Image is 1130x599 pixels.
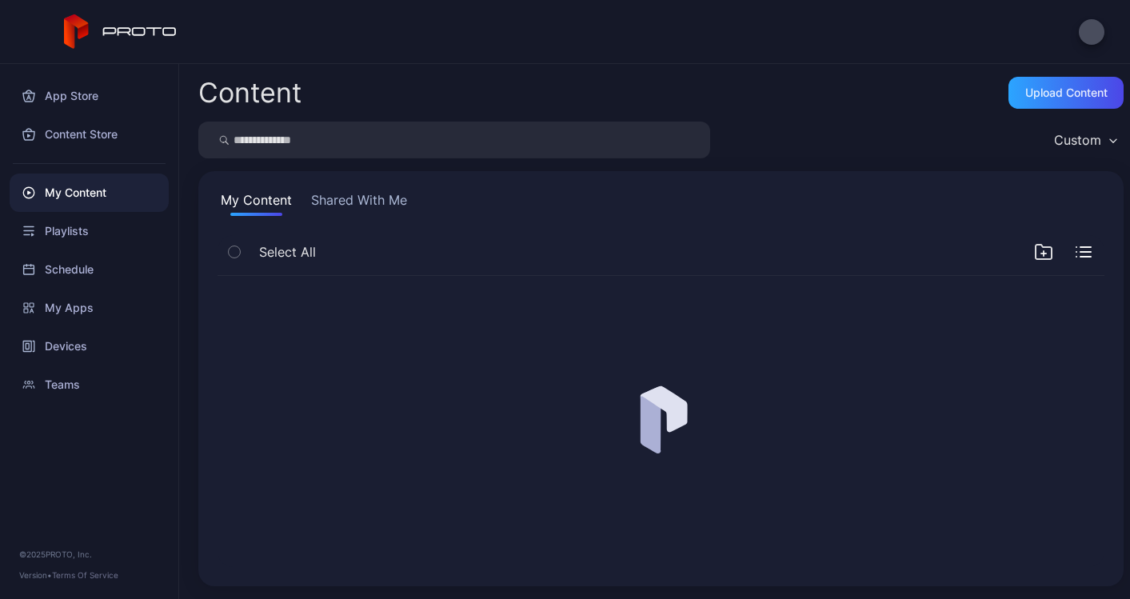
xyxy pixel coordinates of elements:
[1046,122,1124,158] button: Custom
[198,79,301,106] div: Content
[259,242,316,262] span: Select All
[10,174,169,212] a: My Content
[10,289,169,327] a: My Apps
[52,570,118,580] a: Terms Of Service
[10,365,169,404] a: Teams
[10,327,169,365] a: Devices
[1054,132,1101,148] div: Custom
[10,77,169,115] a: App Store
[1008,77,1124,109] button: Upload Content
[19,570,52,580] span: Version •
[218,190,295,216] button: My Content
[308,190,410,216] button: Shared With Me
[10,250,169,289] a: Schedule
[10,212,169,250] a: Playlists
[10,115,169,154] a: Content Store
[1025,86,1108,99] div: Upload Content
[19,548,159,561] div: © 2025 PROTO, Inc.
